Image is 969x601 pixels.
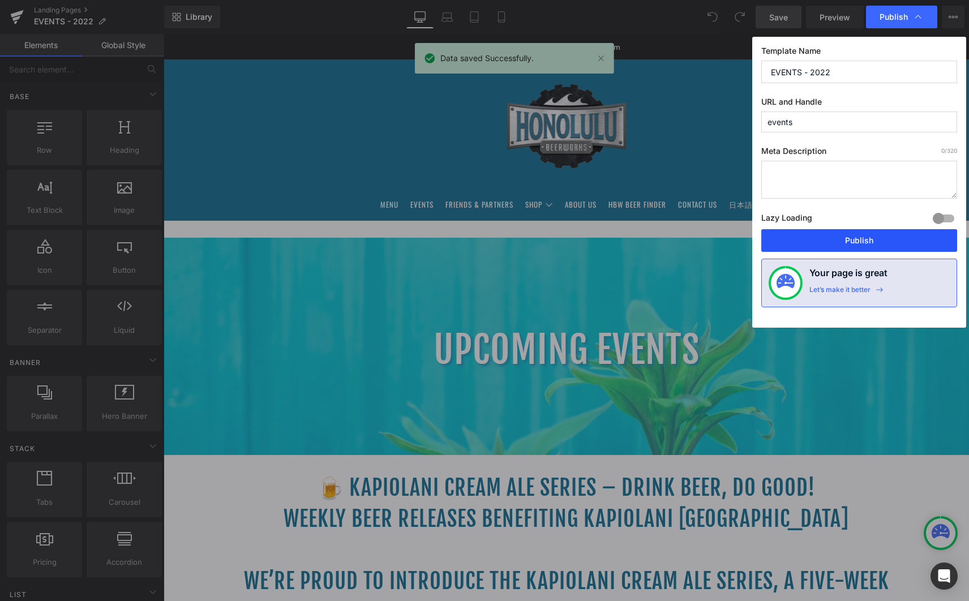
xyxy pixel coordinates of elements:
h1: 🍺 Kapiolani Cream Ale Series – Drink Beer, Do Good! [72,438,734,469]
label: URL and Handle [761,97,957,111]
a: Friends & Partners [282,161,350,179]
a: 日本語 [565,161,589,179]
img: onboarding-status.svg [777,274,795,292]
a: MENU [217,161,235,179]
a: Contact Us [514,161,554,179]
a: Events [247,161,270,179]
span: /320 [941,147,957,154]
label: Lazy Loading [761,211,812,229]
label: Meta Description [761,146,957,161]
a: Cart (0) [739,32,768,50]
label: Template Name [761,46,957,61]
div: Let’s make it better [809,285,871,300]
a: HBW Beer Finder [445,161,503,179]
span: 0 [761,36,765,47]
h4: Your page is great [809,266,887,285]
span: Publish [880,12,908,22]
a: About Us [401,161,433,179]
h1: Weekly Beer Releases Benefiting Kapiolani [GEOGRAPHIC_DATA] [72,469,734,500]
a: USD [695,32,729,50]
span: 0 [941,147,945,154]
img: Honolulu Beerworks [335,25,471,161]
button: Publish [761,229,957,252]
div: Open Intercom Messenger [931,563,958,590]
a: Log in [663,32,685,50]
a: Shop [362,161,389,179]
